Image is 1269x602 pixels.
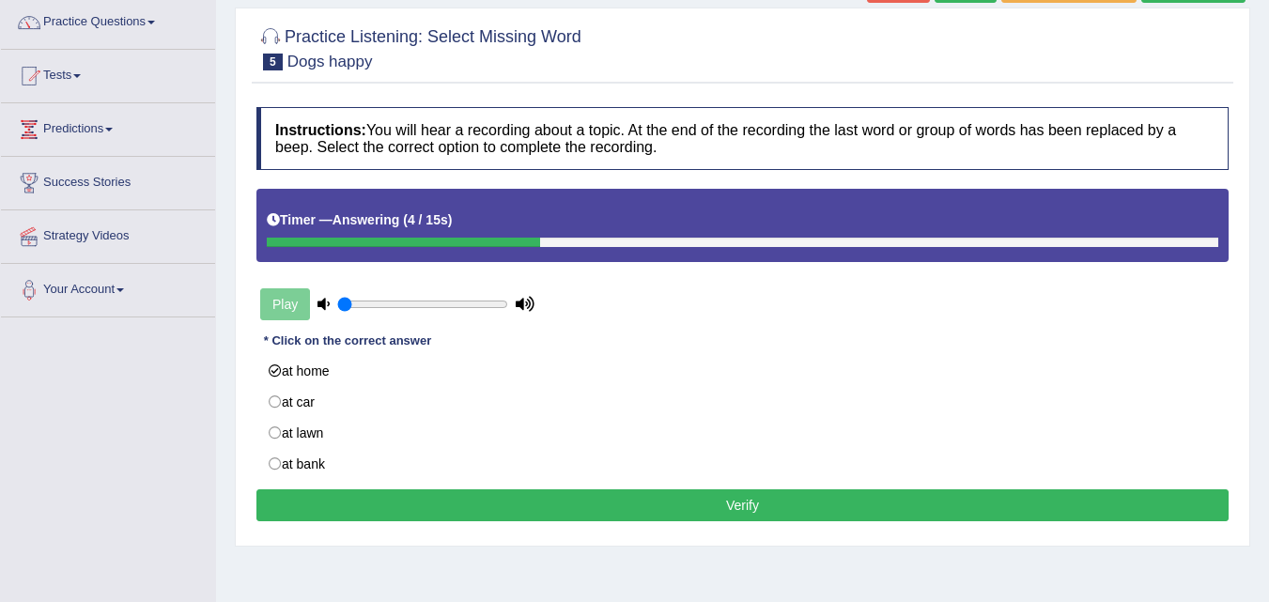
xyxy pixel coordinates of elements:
[287,53,373,70] small: Dogs happy
[256,107,1229,170] h4: You will hear a recording about a topic. At the end of the recording the last word or group of wo...
[448,212,453,227] b: )
[256,332,439,350] div: * Click on the correct answer
[1,210,215,257] a: Strategy Videos
[275,122,366,138] b: Instructions:
[408,212,448,227] b: 4 / 15s
[263,54,283,70] span: 5
[1,157,215,204] a: Success Stories
[1,103,215,150] a: Predictions
[256,386,1229,418] label: at car
[256,417,1229,449] label: at lawn
[256,355,1229,387] label: at home
[1,264,215,311] a: Your Account
[267,213,452,227] h5: Timer —
[256,489,1229,521] button: Verify
[1,50,215,97] a: Tests
[256,23,581,70] h2: Practice Listening: Select Missing Word
[403,212,408,227] b: (
[333,212,400,227] b: Answering
[256,448,1229,480] label: at bank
